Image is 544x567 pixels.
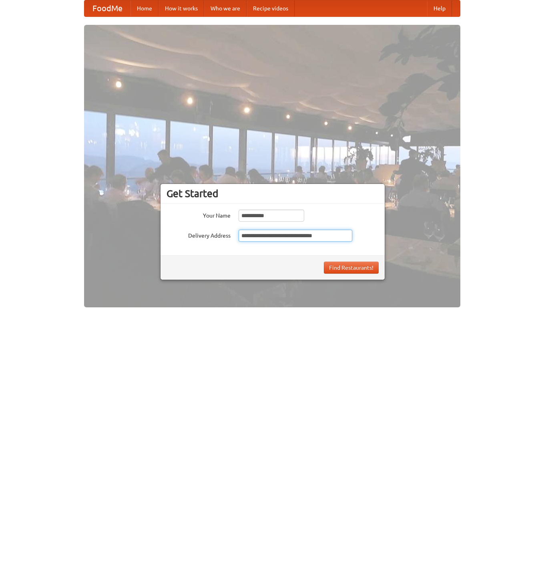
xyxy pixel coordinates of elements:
button: Find Restaurants! [324,262,379,274]
a: How it works [159,0,204,16]
h3: Get Started [167,188,379,200]
label: Your Name [167,210,231,220]
a: Who we are [204,0,247,16]
a: Recipe videos [247,0,295,16]
label: Delivery Address [167,230,231,240]
a: FoodMe [84,0,130,16]
a: Home [130,0,159,16]
a: Help [427,0,452,16]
